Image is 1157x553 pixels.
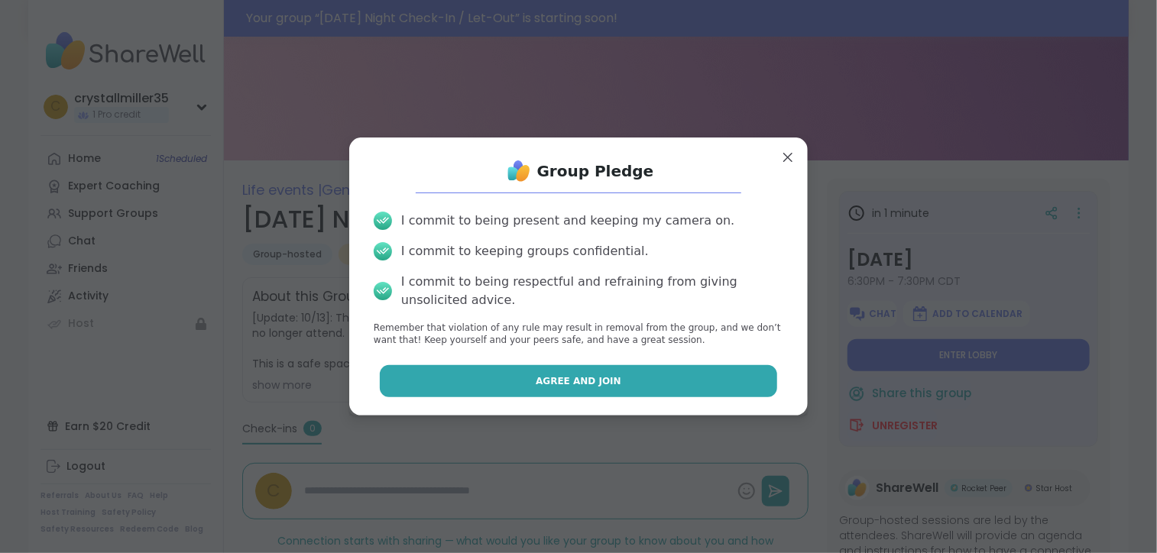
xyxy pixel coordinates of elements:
[401,242,649,260] div: I commit to keeping groups confidential.
[401,273,783,309] div: I commit to being respectful and refraining from giving unsolicited advice.
[536,374,621,388] span: Agree and Join
[537,160,654,182] h1: Group Pledge
[374,322,783,348] p: Remember that violation of any rule may result in removal from the group, and we don’t want that!...
[380,365,778,397] button: Agree and Join
[401,212,734,230] div: I commit to being present and keeping my camera on.
[504,156,534,186] img: ShareWell Logo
